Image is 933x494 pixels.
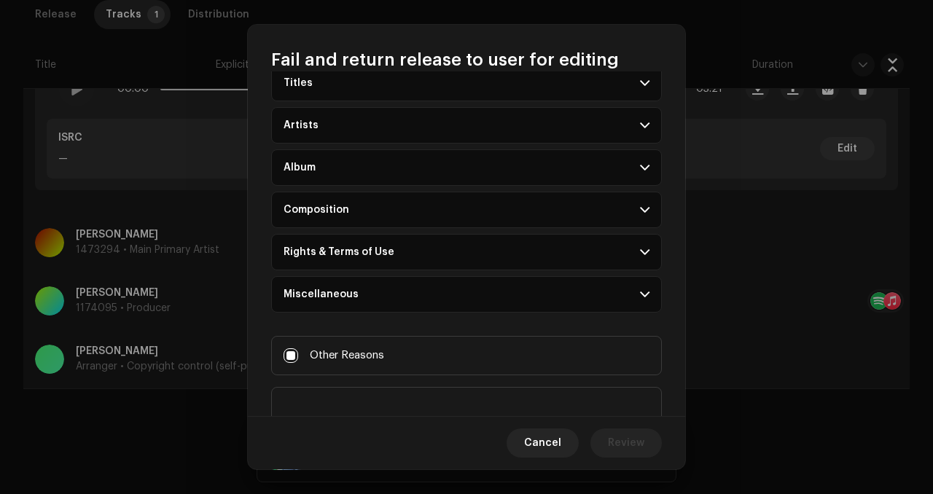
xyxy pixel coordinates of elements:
[271,107,662,144] p-accordion-header: Artists
[271,149,662,186] p-accordion-header: Album
[271,234,662,270] p-accordion-header: Rights & Terms of Use
[284,289,359,300] div: Miscellaneous
[524,428,561,458] span: Cancel
[271,65,662,101] p-accordion-header: Titles
[271,276,662,313] p-accordion-header: Miscellaneous
[590,428,662,458] button: Review
[284,204,349,216] div: Composition
[284,119,319,131] div: Artists
[284,162,316,173] div: Album
[310,348,384,364] span: Other Reasons
[284,246,394,258] div: Rights & Terms of Use
[271,192,662,228] p-accordion-header: Composition
[507,428,579,458] button: Cancel
[284,77,313,89] div: Titles
[608,428,644,458] span: Review
[271,48,619,71] span: Fail and return release to user for editing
